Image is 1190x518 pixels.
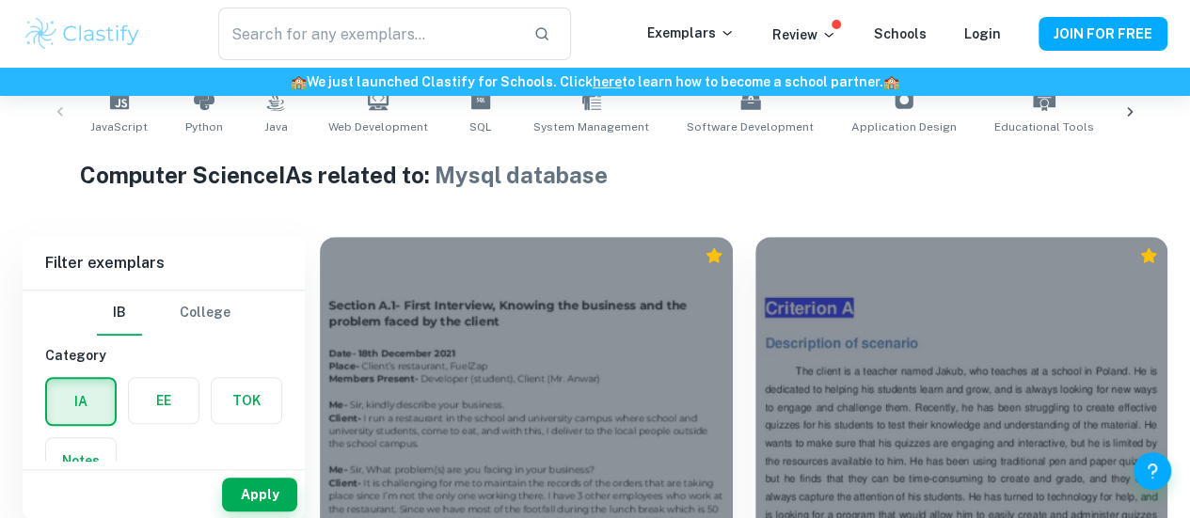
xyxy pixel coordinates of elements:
h6: Category [45,345,282,366]
button: TOK [212,378,281,423]
span: 🏫 [291,74,307,89]
span: Application Design [851,118,957,135]
span: 🏫 [883,74,899,89]
span: SQL [469,118,492,135]
h6: We just launched Clastify for Schools. Click to learn how to become a school partner. [4,71,1186,92]
button: College [180,290,230,336]
button: EE [129,378,198,423]
a: Schools [874,26,927,41]
button: IA [47,379,115,424]
span: JavaScript [90,118,148,135]
p: Review [772,24,836,45]
a: here [593,74,622,89]
div: Filter type choice [97,290,230,336]
h1: Computer Science IAs related to: [80,158,1110,192]
button: Help and Feedback [1134,452,1171,490]
span: System Management [533,118,649,135]
span: Software Development [687,118,814,135]
span: Java [264,118,288,135]
img: Clastify logo [23,15,142,53]
button: JOIN FOR FREE [1039,17,1167,51]
p: Exemplars [647,23,735,43]
div: Premium [705,246,723,265]
a: Login [964,26,1001,41]
span: Mysql database [435,162,608,188]
div: Premium [1139,246,1158,265]
input: Search for any exemplars... [218,8,519,60]
span: Python [185,118,223,135]
h6: Filter exemplars [23,237,305,290]
button: Notes [46,438,116,483]
span: Educational Tools [994,118,1094,135]
button: Apply [222,478,297,511]
button: IB [97,290,142,336]
span: Web Development [328,118,428,135]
